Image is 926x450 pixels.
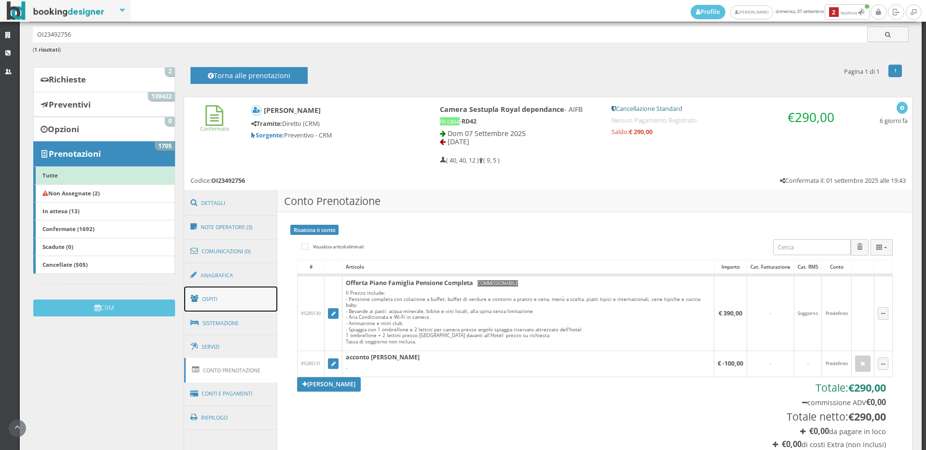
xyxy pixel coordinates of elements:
a: Conti e Pagamenti [184,382,278,406]
img: BookingDesigner.com [7,1,105,20]
input: Cerca [773,239,851,255]
span: [DATE] [448,137,469,146]
a: Sistemazione [184,311,278,336]
a: [PERSON_NAME] [730,5,773,19]
span: 290,00 [854,381,886,395]
b: € 390,00 [719,309,742,317]
label: Visualizza articoli eliminati [301,241,364,253]
button: Torna alle prenotazioni [191,67,308,84]
a: Preventivi 139422 [33,92,175,117]
span: 1705 [155,142,175,150]
div: # [298,260,324,274]
td: Predefinito [822,351,851,377]
button: 2Notifiche [825,4,870,20]
span: 290,00 [854,409,886,423]
a: Dettagli [184,191,278,216]
b: Tramite: [251,120,282,128]
b: € [848,409,886,423]
h4: commissione ADV [701,398,886,407]
div: - [346,365,710,371]
td: - [794,351,821,377]
span: 0,00 [814,426,829,436]
b: Non Assegnate (2) [42,189,100,197]
b: € [782,439,802,450]
b: Sorgente: [251,131,284,139]
a: Anagrafica [184,263,278,288]
a: 1 [888,65,902,77]
b: Cancellate (505) [42,260,88,268]
span: 0 [165,117,175,126]
b: Scadute (0) [42,243,73,250]
a: Tutte [33,166,175,185]
b: € [848,381,886,395]
b: RD42 [462,117,477,125]
h4: Torna alle prenotazioni [201,71,297,86]
a: Note Operatore (3) [184,215,278,240]
b: Prenotazioni [49,148,101,159]
h5: Cancellazione Standard [612,105,839,112]
a: Servizi [184,335,278,359]
b: Camera Sestupla Royal dependance [440,105,564,114]
b: OI23492756 [211,177,245,185]
h5: Pagina 1 di 1 [844,68,880,75]
h5: Nessun Pagamento Registrato [612,117,839,124]
b: € [809,426,829,436]
strong: € 290,00 [629,128,653,136]
b: Opzioni [48,123,79,135]
span: 0,00 [871,397,886,408]
b: Richieste [49,74,86,85]
b: acconto [PERSON_NAME] [346,353,420,361]
h3: Conto Prenotazione [277,191,912,212]
a: Profilo [691,5,725,19]
h5: Saldo: [612,128,839,136]
a: Prenotazioni 1705 [33,141,175,166]
td: Predefinito [822,275,851,351]
h5: Diretto (CRM) [251,120,407,127]
span: 139422 [148,92,175,101]
a: Opzioni 0 [33,117,175,142]
h3: Totale netto: [701,410,886,423]
h3: Totale: [701,382,886,394]
span: 2 [165,68,175,76]
span: € [788,109,834,126]
a: Scadute (0) [33,238,175,256]
div: Cat. RMS [794,260,821,274]
span: Dom 07 Settembre 2025 [448,129,526,138]
b: Offerta Piano Famiglia Pensione Completa [346,279,473,287]
span: domenica, 07 settembre [691,4,871,20]
a: Ricalcola il conto [290,225,339,235]
button: Columns [871,239,893,255]
a: [PERSON_NAME] [297,377,361,392]
h5: Preventivo - CRM [251,132,407,139]
span: #5285131 [301,360,321,367]
div: Conto [822,260,851,274]
td: - [747,351,794,377]
button: CRM [33,300,175,316]
span: 0,00 [786,439,802,450]
a: Ospiti [184,286,278,312]
b: Preventivi [49,99,91,110]
b: € [866,397,886,408]
b: 1 risultati [34,46,59,53]
h6: ( ) [33,47,909,53]
div: Il Prezzo include: - Pensione completa con colazione a buffet, buffet di verdure e contorni a pra... [346,290,710,344]
h4: - AIFB [440,105,599,113]
b: Confermate (1692) [42,225,95,232]
h5: 6 giorni fa [880,117,908,124]
a: Richieste 2 [33,67,175,92]
b: Tutte [42,171,58,179]
a: In attesa (13) [33,202,175,220]
a: Confermata [200,117,229,132]
div: Importo [714,260,747,274]
h5: ( 40, 40, 12 ) ( 9, 5 ) [440,157,500,164]
small: COMMISSIONABILE [477,280,518,286]
td: Soggiorno [794,275,821,351]
h4: da pagare in loco [701,427,886,436]
input: Ricerca cliente - (inserisci il codice, il nome, il cognome, il numero di telefono o la mail) [33,27,868,42]
div: Articolo [342,260,714,274]
a: Riepilogo [184,405,278,430]
b: [PERSON_NAME] [264,105,321,114]
a: Confermate (1692) [33,220,175,238]
b: In attesa (13) [42,207,80,215]
h5: - [440,118,599,125]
